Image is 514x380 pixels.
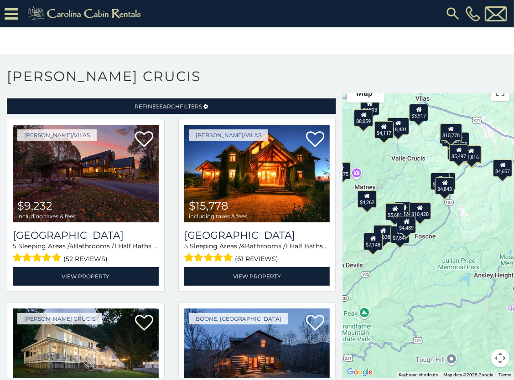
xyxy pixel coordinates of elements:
span: including taxes & fees [189,213,247,219]
span: $15,778 [189,199,228,212]
div: $9,224 [395,202,414,219]
div: $4,489 [397,216,416,233]
a: [PERSON_NAME]/Vilas [189,129,268,141]
div: $18,481 [387,118,409,135]
div: $9,213 [360,98,379,115]
div: $3,917 [409,104,428,121]
div: $15,778 [440,123,462,141]
a: [GEOGRAPHIC_DATA] [13,229,159,241]
div: $7,847 [390,226,410,243]
div: $5,666 [431,173,450,190]
div: Sleeping Areas / Bathrooms / Sleeps: [13,241,159,265]
a: [PERSON_NAME] Crucis [17,313,102,324]
div: $4,816 [462,145,481,163]
div: $8,059 [354,109,373,127]
span: 4 [69,242,73,250]
img: Khaki-logo.png [23,5,149,23]
a: Open this area in Google Maps (opens a new window) [345,366,375,378]
a: Terms (opens in new tab) [498,372,511,377]
span: Map data ©2025 Google [443,372,493,377]
img: Google [345,366,375,378]
a: View Property [184,267,330,286]
h3: Diamond Creek Lodge [13,229,159,241]
a: Diamond Creek Lodge $9,232 including taxes & fees [13,125,159,222]
div: $5,681 [386,203,405,221]
a: RefineSearchFilters [7,98,336,114]
a: Boone, [GEOGRAPHIC_DATA] [189,313,288,324]
span: (61 reviews) [235,253,278,265]
span: 5 [13,242,16,250]
span: Refine Filters [135,103,202,110]
div: Sleeping Areas / Bathrooms / Sleeps: [184,241,330,265]
span: Search [156,103,180,110]
a: [PHONE_NUMBER] [463,6,483,21]
div: $4,657 [493,159,512,177]
a: View Property [13,267,159,286]
div: $10,428 [409,202,431,220]
span: $9,232 [17,199,52,212]
button: Keyboard shortcuts [399,372,438,378]
div: $4,843 [436,177,455,195]
span: 4 [241,242,245,250]
span: 5 [184,242,188,250]
span: (52 reviews) [64,253,108,265]
h3: Wilderness Lodge [184,229,330,241]
a: [PERSON_NAME]/Vilas [17,129,97,141]
span: 1 Half Baths / [286,242,329,250]
div: $5,638 [374,225,393,242]
a: Add to favorites [135,130,153,149]
span: including taxes & fees [17,213,76,219]
a: Add to favorites [306,130,324,149]
a: Add to favorites [135,314,153,333]
a: Wilderness Lodge $15,778 including taxes & fees [184,125,330,222]
div: $4,262 [358,190,377,208]
a: [GEOGRAPHIC_DATA] [184,229,330,241]
div: $7,148 [364,233,383,250]
img: Wilderness Lodge [184,125,330,222]
div: $8,985 [447,143,467,160]
img: Diamond Creek Lodge [13,125,159,222]
div: $5,497 [449,144,468,162]
button: Map camera controls [491,349,509,367]
div: $4,117 [374,121,394,139]
span: 1 Half Baths / [114,242,157,250]
img: search-regular.svg [445,5,461,22]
